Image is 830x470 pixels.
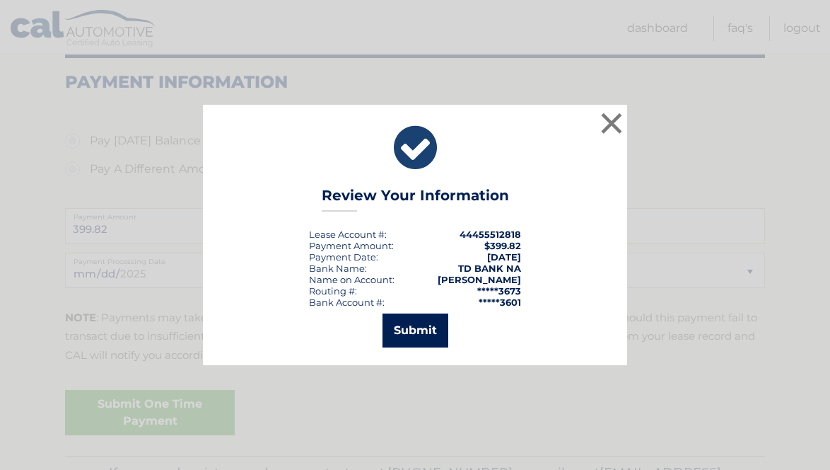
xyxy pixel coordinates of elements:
strong: TD BANK NA [458,263,521,274]
div: Lease Account #: [309,229,387,240]
div: Bank Account #: [309,297,385,308]
button: × [597,109,626,137]
strong: 44455512818 [460,229,521,240]
h3: Review Your Information [322,187,509,212]
strong: [PERSON_NAME] [438,274,521,285]
span: Payment Date [309,251,376,263]
div: : [309,251,378,263]
div: Bank Name: [309,263,367,274]
button: Submit [382,314,448,348]
div: Payment Amount: [309,240,394,251]
div: Routing #: [309,285,357,297]
span: $399.82 [484,240,521,251]
div: Name on Account: [309,274,394,285]
span: [DATE] [487,251,521,263]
